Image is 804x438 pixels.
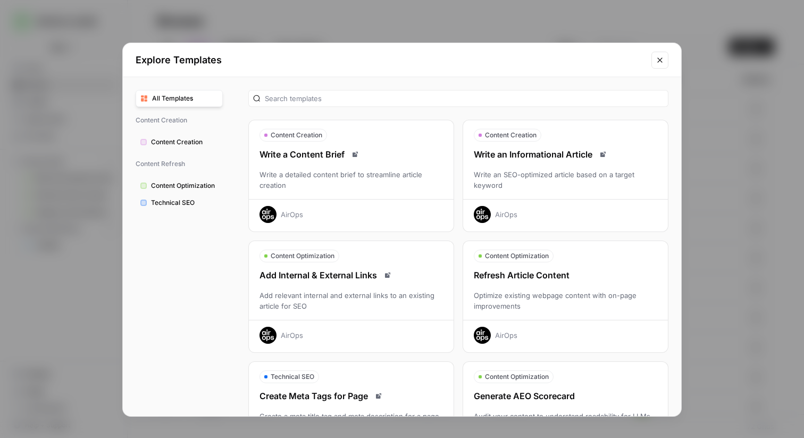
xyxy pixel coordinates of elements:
span: Content Creation [151,137,218,147]
h2: Explore Templates [136,53,645,68]
button: Content OptimizationRefresh Article ContentOptimize existing webpage content with on-page improve... [463,241,668,353]
button: Close modal [651,52,668,69]
span: Content Optimization [151,181,218,191]
button: All Templates [136,90,223,107]
button: Technical SEO [136,194,223,211]
div: Add Internal & External Links [249,269,454,282]
span: Technical SEO [151,198,218,208]
div: Generate AEO Scorecard [463,390,668,402]
div: Audit your content to understand readability for LLMs [463,411,668,422]
span: Content Optimization [485,372,549,382]
div: AirOps [495,209,517,220]
div: Write a detailed content brief to streamline article creation [249,169,454,191]
button: Content OptimizationAdd Internal & External LinksRead docsAdd relevant internal and external link... [248,241,454,353]
div: Optimize existing webpage content with on-page improvements [463,290,668,311]
a: Read docs [381,269,394,282]
button: Content Optimization [136,177,223,194]
div: AirOps [495,330,517,341]
span: All Templates [152,94,218,103]
span: Content Creation [136,111,223,129]
a: Read docs [349,148,362,161]
div: Write an Informational Article [463,148,668,161]
a: Read docs [372,390,385,402]
span: Content Refresh [136,155,223,173]
div: AirOps [281,209,303,220]
div: Add relevant internal and external links to an existing article for SEO [249,290,454,311]
span: Content Creation [485,130,537,140]
a: Read docs [597,148,609,161]
input: Search templates [265,93,664,104]
span: Technical SEO [271,372,314,382]
button: Content CreationWrite a Content BriefRead docsWrite a detailed content brief to streamline articl... [248,120,454,232]
div: Write an SEO-optimized article based on a target keyword [463,169,668,191]
div: Create Meta Tags for Page [249,390,454,402]
span: Content Optimization [271,251,334,261]
span: Content Optimization [485,251,549,261]
button: Content Creation [136,134,223,151]
div: Write a Content Brief [249,148,454,161]
div: Refresh Article Content [463,269,668,282]
span: Content Creation [271,130,322,140]
div: AirOps [281,330,303,341]
button: Content CreationWrite an Informational ArticleRead docsWrite an SEO-optimized article based on a ... [463,120,668,232]
div: Create a meta title tag and meta description for a page [249,411,454,422]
